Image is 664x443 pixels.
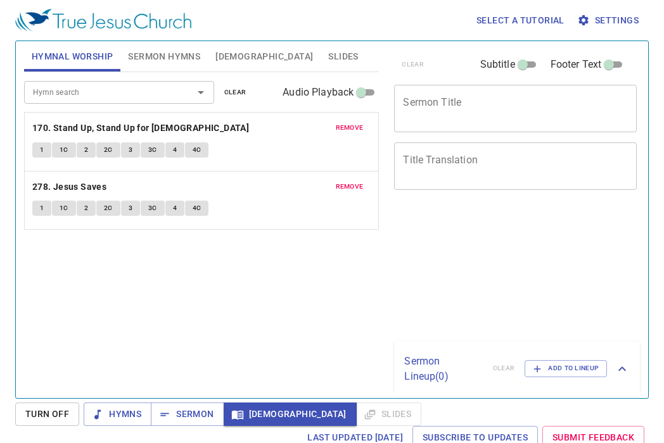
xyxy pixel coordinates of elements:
[389,203,590,336] iframe: from-child
[336,122,364,134] span: remove
[161,406,214,422] span: Sermon
[404,354,482,384] p: Sermon Lineup ( 0 )
[525,360,607,377] button: Add to Lineup
[32,179,109,195] button: 278. Jesus Saves
[193,203,201,214] span: 4C
[77,201,96,216] button: 2
[283,85,354,100] span: Audio Playback
[580,13,639,28] span: Settings
[60,144,68,156] span: 1C
[84,402,151,426] button: Hymns
[60,203,68,214] span: 1C
[96,142,120,158] button: 2C
[77,142,96,158] button: 2
[480,57,515,72] span: Subtitle
[15,9,191,32] img: True Jesus Church
[141,142,165,158] button: 3C
[328,179,371,194] button: remove
[533,363,599,374] span: Add to Lineup
[121,142,140,158] button: 3
[185,201,209,216] button: 4C
[15,402,79,426] button: Turn Off
[40,203,44,214] span: 1
[165,142,184,158] button: 4
[104,203,113,214] span: 2C
[148,144,157,156] span: 3C
[215,49,313,65] span: [DEMOGRAPHIC_DATA]
[234,406,347,422] span: [DEMOGRAPHIC_DATA]
[121,201,140,216] button: 3
[84,144,88,156] span: 2
[32,179,106,195] b: 278. Jesus Saves
[129,144,132,156] span: 3
[173,203,177,214] span: 4
[224,402,357,426] button: [DEMOGRAPHIC_DATA]
[476,13,565,28] span: Select a tutorial
[336,181,364,192] span: remove
[104,144,113,156] span: 2C
[192,84,210,101] button: Open
[165,201,184,216] button: 4
[148,203,157,214] span: 3C
[32,120,252,136] button: 170. Stand Up, Stand Up for [DEMOGRAPHIC_DATA]
[128,49,200,65] span: Sermon Hymns
[193,144,201,156] span: 4C
[224,87,246,98] span: clear
[328,49,358,65] span: Slides
[151,402,224,426] button: Sermon
[32,120,249,136] b: 170. Stand Up, Stand Up for [DEMOGRAPHIC_DATA]
[32,201,51,216] button: 1
[52,201,76,216] button: 1C
[32,142,51,158] button: 1
[217,85,254,100] button: clear
[32,49,113,65] span: Hymnal Worship
[52,142,76,158] button: 1C
[25,406,69,422] span: Turn Off
[141,201,165,216] button: 3C
[40,144,44,156] span: 1
[84,203,88,214] span: 2
[185,142,209,158] button: 4C
[551,57,602,72] span: Footer Text
[328,120,371,135] button: remove
[96,201,120,216] button: 2C
[129,203,132,214] span: 3
[94,406,141,422] span: Hymns
[394,341,640,397] div: Sermon Lineup(0)clearAdd to Lineup
[575,9,644,32] button: Settings
[471,9,570,32] button: Select a tutorial
[173,144,177,156] span: 4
